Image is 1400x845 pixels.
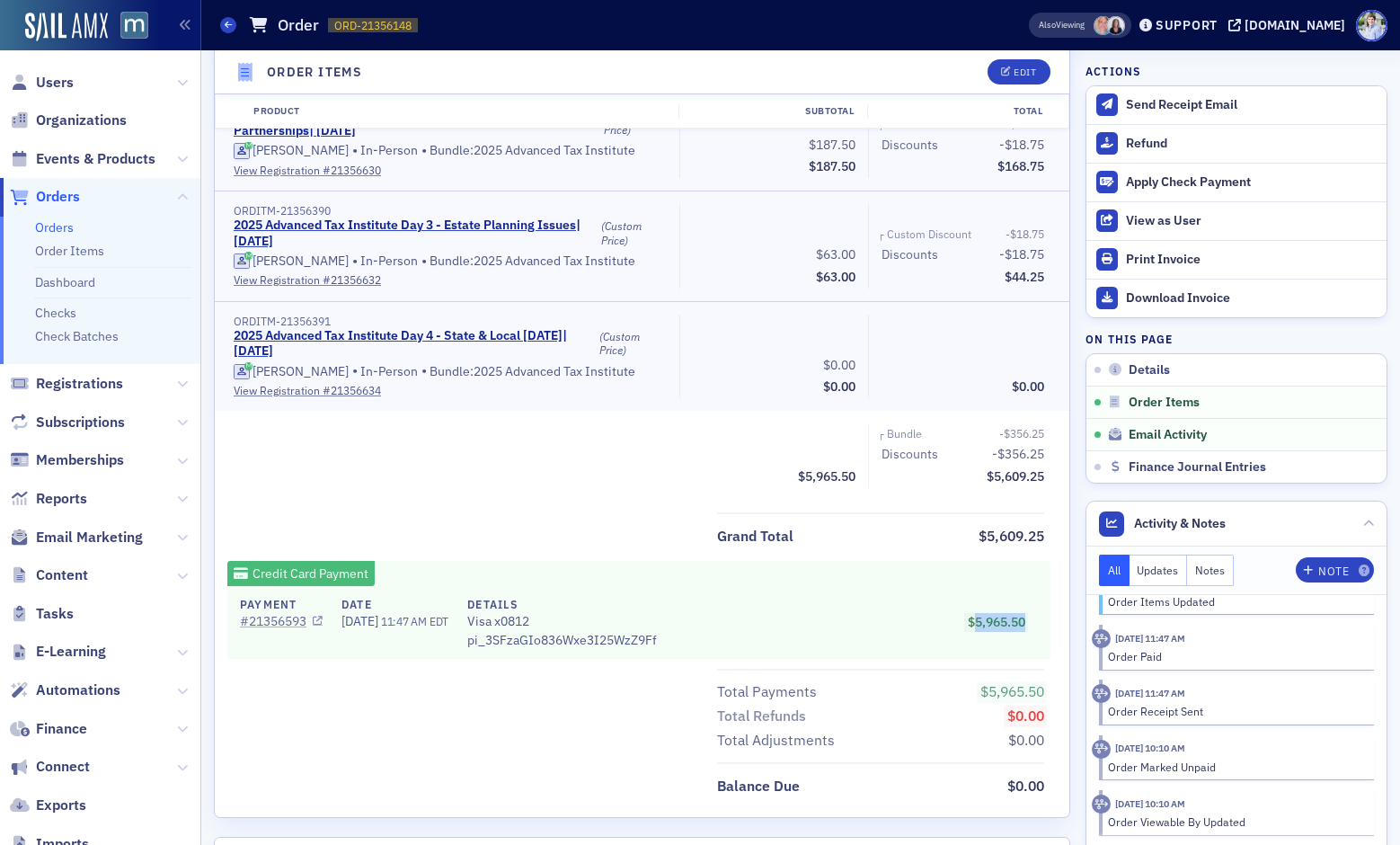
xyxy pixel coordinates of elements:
span: 11:47 AM [381,614,427,628]
a: [PERSON_NAME] [234,143,349,159]
div: pi_3SFzaGIo836Wxe3I25WzZ9Ff [467,596,657,650]
a: Order Items [35,243,104,259]
span: Tasks [36,604,74,624]
span: ┌ [878,428,883,442]
span: Profile [1356,10,1387,41]
span: $168.75 [997,158,1044,174]
div: [DOMAIN_NAME] [1245,17,1345,33]
span: Kelly Brown [1106,16,1125,35]
a: [PERSON_NAME] [234,253,349,270]
span: -$18.75 [999,137,1044,153]
div: Order Receipt Sent [1108,703,1362,719]
span: Custom Discount [887,226,978,242]
div: Total Refunds [717,706,806,727]
span: Visa x0812 [467,612,657,631]
div: Activity [1092,629,1111,648]
div: Order Items Updated [1108,593,1362,609]
a: Users [10,73,74,93]
div: Order Marked Unpaid [1108,759,1362,775]
a: E-Learning [10,642,106,662]
span: Finance Journal Entries [1129,459,1266,476]
div: Activity [1092,684,1111,703]
div: (Custom Price) [601,219,667,247]
div: Product [241,104,678,119]
div: Note [1318,566,1349,576]
a: Reports [10,489,87,509]
div: Grand Total [717,526,793,547]
a: 2025 Advanced Tax Institute Day 4 - State & Local [DATE]| [DATE] [234,328,594,360]
h4: Actions [1085,63,1141,79]
span: Events & Products [36,149,155,169]
a: Automations [10,680,120,700]
div: Print Invoice [1126,252,1378,268]
span: • [352,253,358,271]
span: $5,965.50 [798,468,855,485]
button: Note [1296,557,1374,583]
span: $5,609.25 [979,527,1044,545]
time: 10/8/2025 10:10 AM [1115,742,1185,754]
time: 10/8/2025 11:47 AM [1115,632,1185,645]
span: $187.50 [809,137,855,153]
span: Subscriptions [36,413,125,432]
a: Email Marketing [10,528,143,547]
div: Order Paid [1108,648,1362,664]
span: Memberships [36,450,124,470]
a: Organizations [10,111,127,130]
div: Subtotal [678,104,867,119]
a: Memberships [10,450,124,470]
div: View as User [1126,213,1378,229]
span: Bundle [887,425,928,441]
span: Reports [36,489,87,509]
div: In-Person Bundle: 2025 Advanced Tax Institute [234,253,667,271]
span: -$18.75 [1006,117,1044,131]
h4: Date [341,596,448,612]
span: Dee Sullivan [1094,16,1112,35]
button: View as User [1086,201,1387,240]
span: Activity & Notes [1134,514,1226,533]
a: Download Invoice [1086,279,1387,317]
span: Grand Total [717,526,800,547]
span: Total Payments [717,681,823,703]
div: Discounts [882,136,938,155]
span: Details [1129,362,1170,378]
div: Custom Discount [887,226,971,242]
span: Balance Due [717,776,806,797]
div: Apply Check Payment [1126,174,1378,191]
a: View Registration #21356630 [234,162,667,178]
span: • [352,362,358,380]
span: $63.00 [816,269,855,285]
button: Updates [1130,555,1188,586]
span: Exports [36,796,86,815]
span: • [352,142,358,160]
button: All [1099,555,1130,586]
time: 10/8/2025 11:47 AM [1115,687,1185,699]
span: Discounts [882,136,944,155]
div: [PERSON_NAME] [253,364,349,380]
span: • [421,142,427,160]
a: [PERSON_NAME] [234,364,349,380]
button: Apply Check Payment [1086,163,1387,201]
div: ORDITM-21356391 [234,315,667,328]
span: $0.00 [1008,731,1044,749]
span: • [421,253,427,271]
span: Connect [36,757,90,777]
a: #21356593 [240,612,323,631]
span: -$356.25 [999,426,1044,440]
div: In-Person Bundle: 2025 Advanced Tax Institute [234,362,667,380]
a: Tasks [10,604,74,624]
a: Connect [10,757,90,777]
div: Bundle [887,425,922,441]
h1: Order [278,14,319,36]
button: Edit [988,59,1050,84]
a: Orders [10,187,80,207]
button: Refund [1086,124,1387,163]
div: Credit Card Payment [227,561,375,586]
span: $187.50 [809,158,855,174]
span: -$18.75 [1006,227,1044,241]
span: Email Marketing [36,528,143,547]
a: Events & Products [10,149,155,169]
a: View Registration #21356634 [234,382,667,398]
span: • [421,362,427,380]
span: Finance [36,719,87,739]
img: SailAMX [25,13,108,41]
